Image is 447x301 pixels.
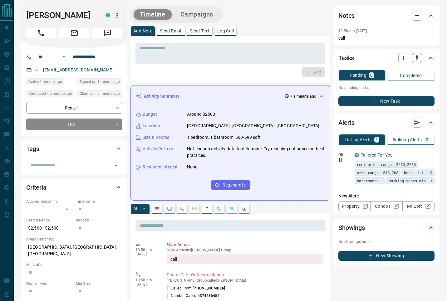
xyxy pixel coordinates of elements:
[338,158,343,162] svg: Push Notification Only
[26,90,74,99] div: Wed Oct 15 2025
[144,93,179,100] p: Activity Summary
[143,146,173,152] p: Activity Pattern
[229,206,234,211] svg: Opportunities
[338,152,351,158] p: Off
[136,90,325,102] div: Activity Summary< a minute ago
[338,35,435,41] p: call
[26,182,47,192] h2: Criteria
[26,180,122,195] div: Criteria
[160,29,182,33] p: Send Email
[193,286,225,290] span: [PHONE_NUMBER]
[143,111,157,118] p: Budget
[43,67,114,72] a: [EMAIL_ADDRESS][DOMAIN_NAME]
[26,217,73,223] p: Search Range:
[290,94,316,99] p: < a minute ago
[26,102,122,114] div: Renter
[26,119,122,130] div: TBD
[338,193,435,199] p: New Alert:
[338,220,435,235] div: Showings
[187,164,198,170] p: None
[204,206,209,211] svg: Listing Alerts
[187,123,319,129] p: [GEOGRAPHIC_DATA], [GEOGRAPHIC_DATA], [GEOGRAPHIC_DATA]
[167,206,172,211] svg: Lead Browsing Activity
[167,278,323,283] p: [PERSON_NAME] Group called [PERSON_NAME]
[26,281,73,286] p: Home Type:
[350,73,366,77] p: Pending
[338,8,435,23] div: Notes
[357,169,398,176] span: size range: 540,768
[26,144,39,154] h2: Tags
[400,73,422,78] p: Completed
[76,281,122,286] p: Min Size:
[217,29,234,33] p: Log Call
[338,83,435,92] p: No pending tasks
[355,153,359,157] div: condos.ca
[338,201,371,211] a: Property
[187,111,215,118] p: Around $2500
[167,248,323,252] p: Note Added by [PERSON_NAME] Group
[155,206,160,211] svg: Notes
[26,242,122,259] p: [GEOGRAPHIC_DATA], [GEOGRAPHIC_DATA], [GEOGRAPHIC_DATA]
[26,236,122,242] p: Areas Searched:
[26,28,56,38] span: Call
[190,29,210,33] p: Send Text
[135,282,157,287] p: [DATE]
[357,177,383,184] span: bathrooms: 1
[357,161,416,167] span: rent price range: 2250,2750
[198,294,220,298] span: 4374296451
[338,223,365,233] h2: Showings
[111,161,120,170] button: Open
[167,272,323,278] p: Phone Call - Outgoing Manual
[370,73,373,77] p: 0
[135,278,157,282] p: 10:58 am
[77,78,122,87] div: Wed Oct 15 2025
[26,262,122,268] p: Motivation:
[179,206,184,211] svg: Calls
[80,79,120,85] span: Signed up 1 minute ago
[167,285,225,291] p: Called From:
[26,141,122,156] div: Tags
[28,79,62,85] span: Active 1 minute ago
[76,199,122,204] p: Timeframe:
[167,293,220,299] p: Number Called:
[26,10,96,20] h1: [PERSON_NAME]
[338,11,355,21] h2: Notes
[34,68,39,72] svg: Email Valid
[60,53,67,61] button: Open
[338,239,435,245] p: No showings booked
[143,164,178,170] p: Repeated Interest
[338,51,435,66] div: Tasks
[28,90,72,97] span: Contacted < a minute ago
[242,206,247,211] svg: Agent Actions
[174,9,219,20] button: Campaigns
[217,206,222,211] svg: Requests
[338,118,355,128] h2: Alerts
[338,96,435,106] button: New Task
[338,29,367,33] p: 10:58 am [DATE]
[143,123,160,129] p: Location
[134,9,172,20] button: Timeline
[106,13,110,17] div: condos.ca
[211,180,250,190] button: Regenerate
[143,134,169,141] p: Size & Rooms
[345,138,372,142] p: Listing Alerts
[133,29,152,33] p: Add Note
[376,138,378,142] p: 1
[80,90,120,97] span: Claimed < a minute ago
[26,78,74,87] div: Wed Oct 15 2025
[192,206,197,211] svg: Emails
[338,115,435,130] div: Alerts
[187,134,261,141] p: 1 bedroom, 1 bathroom, 600-699 sqft
[167,254,323,264] div: call
[167,241,323,248] p: Note Action
[135,252,157,256] p: [DATE]
[133,206,138,211] p: All
[338,53,354,63] h2: Tasks
[370,201,402,211] a: Condos
[26,199,73,204] p: Actively Searching:
[338,251,435,261] button: New Showing
[392,138,422,142] p: Building Alerts
[59,28,89,38] span: Email
[404,169,432,176] span: beds: 1.1-1.9
[26,223,73,233] p: $2,500 - $2,500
